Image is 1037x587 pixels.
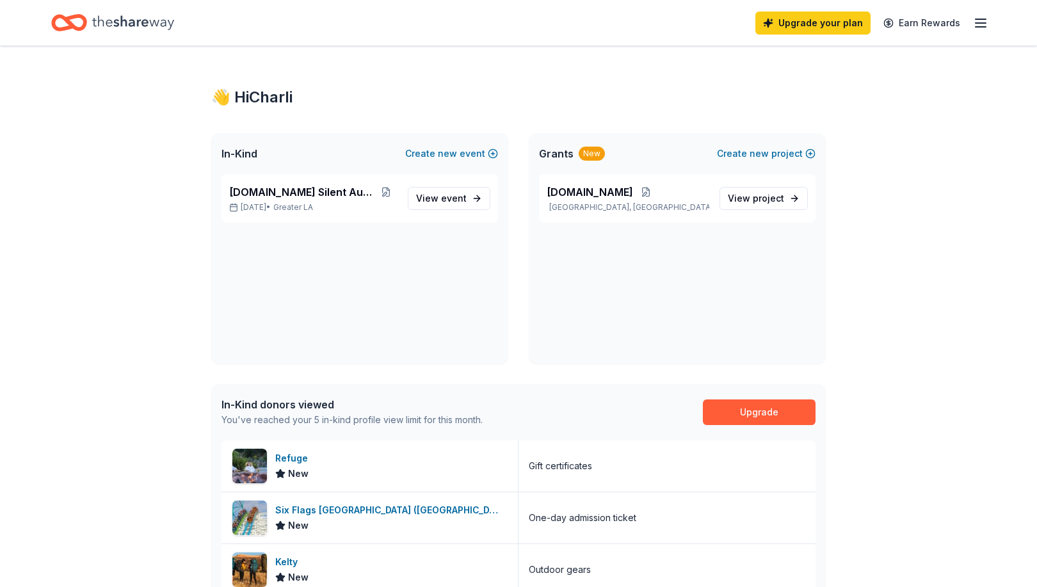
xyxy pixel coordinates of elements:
span: New [288,518,309,533]
div: Six Flags [GEOGRAPHIC_DATA] ([GEOGRAPHIC_DATA]) [275,503,508,518]
div: One-day admission ticket [529,510,636,526]
span: [DOMAIN_NAME] [547,184,633,200]
div: Gift certificates [529,458,592,474]
span: New [288,466,309,481]
span: event [441,193,467,204]
div: Kelty [275,554,309,570]
img: Image for Six Flags Magic Mountain (Valencia) [232,501,267,535]
span: project [753,193,784,204]
button: Createnewproject [717,146,816,161]
a: Upgrade [703,399,816,425]
span: View [728,191,784,206]
a: View event [408,187,490,210]
a: View project [719,187,808,210]
img: Image for Refuge [232,449,267,483]
div: In-Kind donors viewed [221,397,483,412]
div: Outdoor gears [529,562,591,577]
span: [DOMAIN_NAME] Silent Auction [229,184,374,200]
span: new [750,146,769,161]
p: [GEOGRAPHIC_DATA], [GEOGRAPHIC_DATA] [547,202,709,213]
a: Home [51,8,174,38]
img: Image for Kelty [232,552,267,587]
p: [DATE] • [229,202,398,213]
div: Refuge [275,451,313,466]
div: New [579,147,605,161]
div: 👋 Hi Charli [211,87,826,108]
span: new [438,146,457,161]
span: In-Kind [221,146,257,161]
a: Upgrade your plan [755,12,871,35]
span: View [416,191,467,206]
span: Greater LA [273,202,313,213]
span: Grants [539,146,574,161]
span: New [288,570,309,585]
button: Createnewevent [405,146,498,161]
div: You've reached your 5 in-kind profile view limit for this month. [221,412,483,428]
a: Earn Rewards [876,12,968,35]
